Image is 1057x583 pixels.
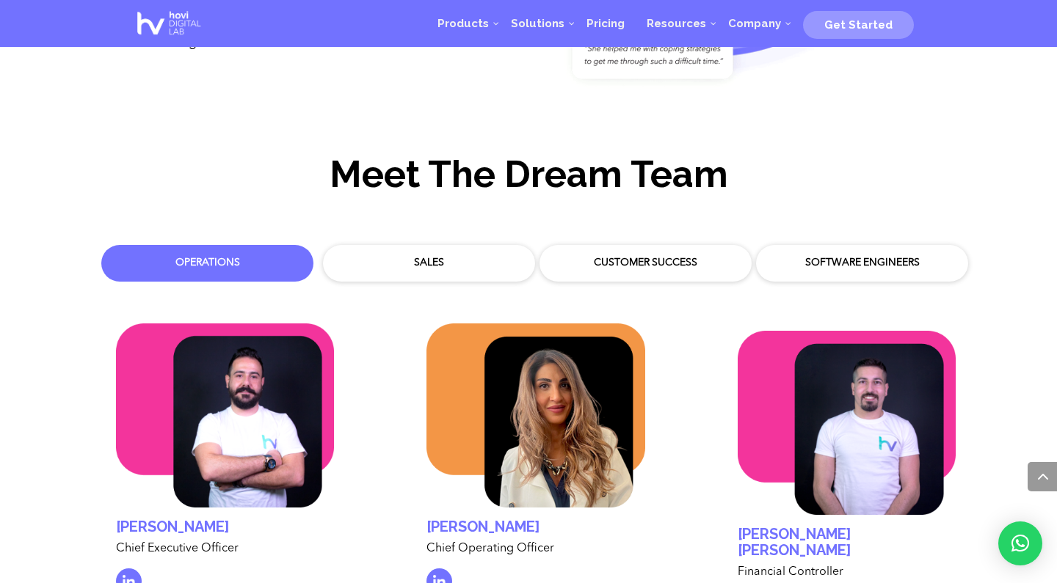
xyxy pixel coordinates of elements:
[647,17,706,30] span: Resources
[717,1,792,45] a: Company
[575,1,636,45] a: Pricing
[112,256,302,271] div: Operations
[426,1,500,45] a: Products
[132,154,925,202] h2: Meet The Dream Team
[500,1,575,45] a: Solutions
[334,256,524,271] div: Sales
[636,1,717,45] a: Resources
[437,17,489,30] span: Products
[586,17,625,30] span: Pricing
[728,17,781,30] span: Company
[803,12,914,34] a: Get Started
[767,256,957,271] div: Software Engineers
[511,17,564,30] span: Solutions
[551,256,741,271] div: Customer Success
[824,18,893,32] span: Get Started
